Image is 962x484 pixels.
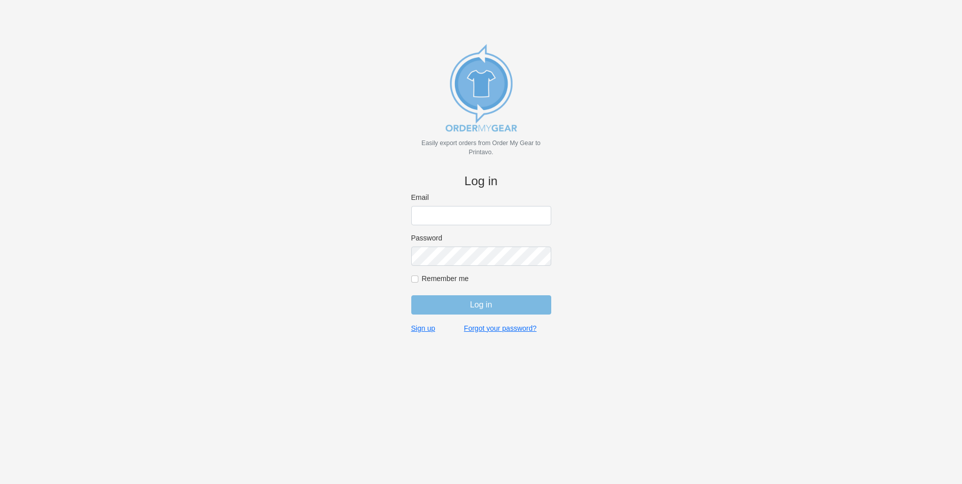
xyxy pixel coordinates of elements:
label: Email [411,193,551,202]
a: Forgot your password? [464,324,537,333]
label: Password [411,233,551,243]
h4: Log in [411,174,551,189]
a: Sign up [411,324,435,333]
p: Easily export orders from Order My Gear to Printavo. [411,139,551,157]
label: Remember me [422,274,551,283]
input: Log in [411,295,551,315]
img: new_omg_export_logo-652582c309f788888370c3373ec495a74b7b3fc93c8838f76510ecd25890bcc4.png [431,37,532,139]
